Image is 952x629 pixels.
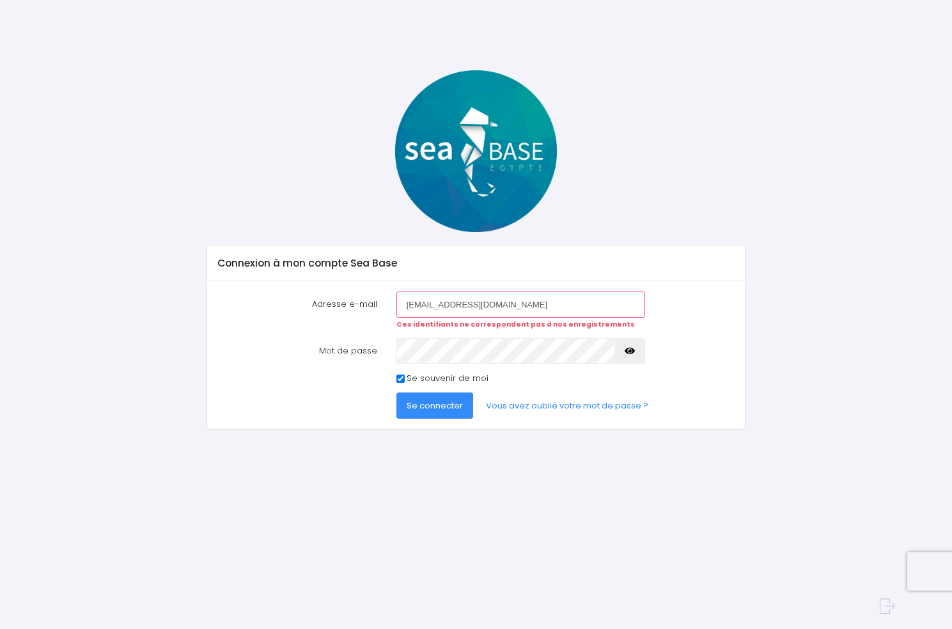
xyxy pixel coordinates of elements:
[208,338,386,364] label: Mot de passe
[407,372,488,385] label: Se souvenir de moi
[208,291,386,329] label: Adresse e-mail
[396,392,473,418] button: Se connecter
[207,245,745,281] div: Connexion à mon compte Sea Base
[396,320,635,329] strong: Ces identifiants ne correspondent pas à nos enregistrements
[407,400,463,412] span: Se connecter
[476,392,659,418] a: Vous avez oublié votre mot de passe ?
